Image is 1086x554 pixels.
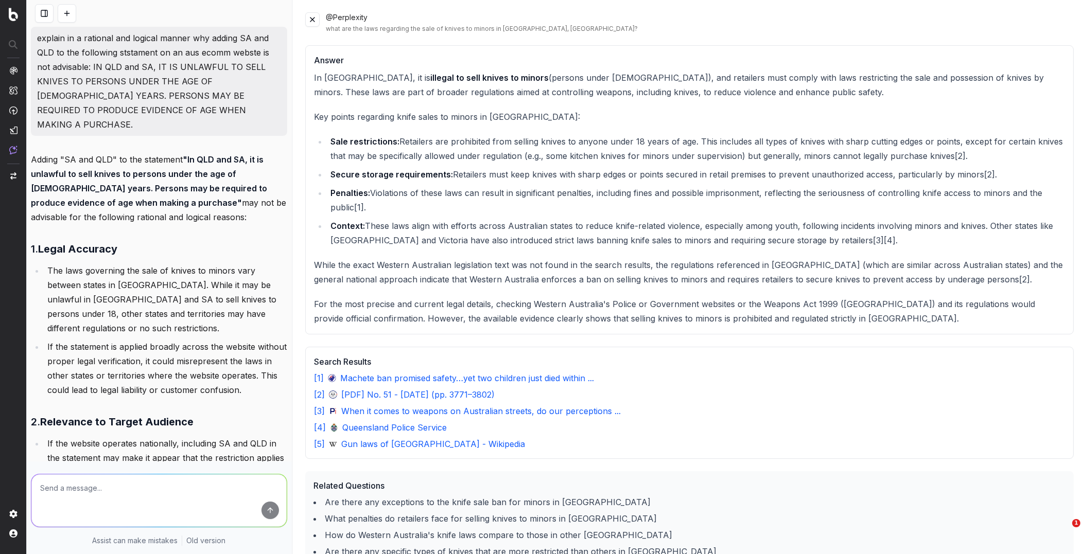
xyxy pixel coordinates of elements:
[40,416,194,428] strong: Relevance to Target Audience
[314,421,1065,434] a: [4] Queensland Police Service
[327,186,1065,215] li: Violations of these laws can result in significant penalties, including fines and possible impris...
[330,188,370,198] strong: Penalties:
[314,355,1065,368] h3: Search Results
[9,106,17,115] img: Activation
[186,535,225,546] a: Old version
[9,66,17,75] img: Analytics
[9,86,17,95] img: Intelligence
[329,390,337,399] img: Favicon for governmentgazette.sa.gov.au
[9,510,17,518] img: Setting
[314,372,1065,384] a: [1] Machete ban promised safety…yet two children just died within ...
[44,263,287,335] li: The laws governing the sale of knives to minors vary between states in [GEOGRAPHIC_DATA]. While i...
[31,152,287,224] p: Adding "SA and QLD" to the statement may not be advisable for the following rational and logical ...
[326,12,1074,33] div: @Perplexity
[37,31,281,132] p: explain in a rational and logical manner why adding SA and QLD to the following ststament on an a...
[327,219,1065,247] li: These laws align with efforts across Australian states to reduce knife-related violence, especial...
[31,241,287,257] h3: 1.
[9,146,17,154] img: Assist
[330,136,399,147] strong: Sale restrictions:
[313,479,1065,492] h3: Related Questions
[330,169,453,180] strong: Secure storage requirements:
[9,8,18,21] img: Botify logo
[313,496,1065,508] li: Are there any exceptions to the knife sale ban for minors in [GEOGRAPHIC_DATA]
[327,134,1065,163] li: Retailers are prohibited from selling knives to anyone under 18 years of age. This includes all t...
[330,221,365,231] strong: Context:
[328,374,336,382] img: Favicon for seniorsdiscountclub.com.au
[9,529,17,538] img: My account
[329,407,337,415] img: Favicon for policinginsight.com
[314,297,1065,326] p: For the most precise and current legal details, checking Western Australia's Police or Government...
[326,25,1074,33] div: what are the laws regarding the sale of knives to minors in [GEOGRAPHIC_DATA], [GEOGRAPHIC_DATA]?
[92,535,178,546] p: Assist can make mistakes
[314,110,1065,124] p: Key points regarding knife sales to minors in [GEOGRAPHIC_DATA]:
[38,243,117,255] strong: Legal Accuracy
[430,73,549,83] strong: illegal to sell knives to minors
[313,512,1065,525] li: What penalties do retailers face for selling knives to minors in [GEOGRAPHIC_DATA]
[10,172,16,180] img: Switch project
[313,529,1065,541] li: How do Western Australia's knife laws compare to those in other [GEOGRAPHIC_DATA]
[1072,519,1080,527] span: 1
[314,258,1065,287] p: While the exact Western Australian legislation text was not found in the search results, the regu...
[31,414,287,430] h3: 2.
[327,167,1065,182] li: Retailers must keep knives with sharp edges or points secured in retail premises to prevent unaut...
[44,436,287,523] li: If the website operates nationally, including SA and QLD in the statement may make it appear that...
[329,440,337,448] img: Favicon for en.wikipedia.org
[314,438,1065,450] a: [5] Gun laws of [GEOGRAPHIC_DATA] - Wikipedia
[314,388,1065,401] a: [2] [PDF] No. 51 - [DATE] (pp. 3771–3802)
[330,423,338,432] img: Favicon for www.police.qld.gov.au
[314,405,1065,417] a: [3] When it comes to weapons on Australian streets, do our perceptions ...
[44,339,287,397] li: If the statement is applied broadly across the website without proper legal verification, it coul...
[1051,519,1076,544] iframe: Intercom live chat
[314,54,1065,66] h3: Answer
[9,126,17,134] img: Studio
[314,70,1065,99] p: In [GEOGRAPHIC_DATA], it is (persons under [DEMOGRAPHIC_DATA]), and retailers must comply with la...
